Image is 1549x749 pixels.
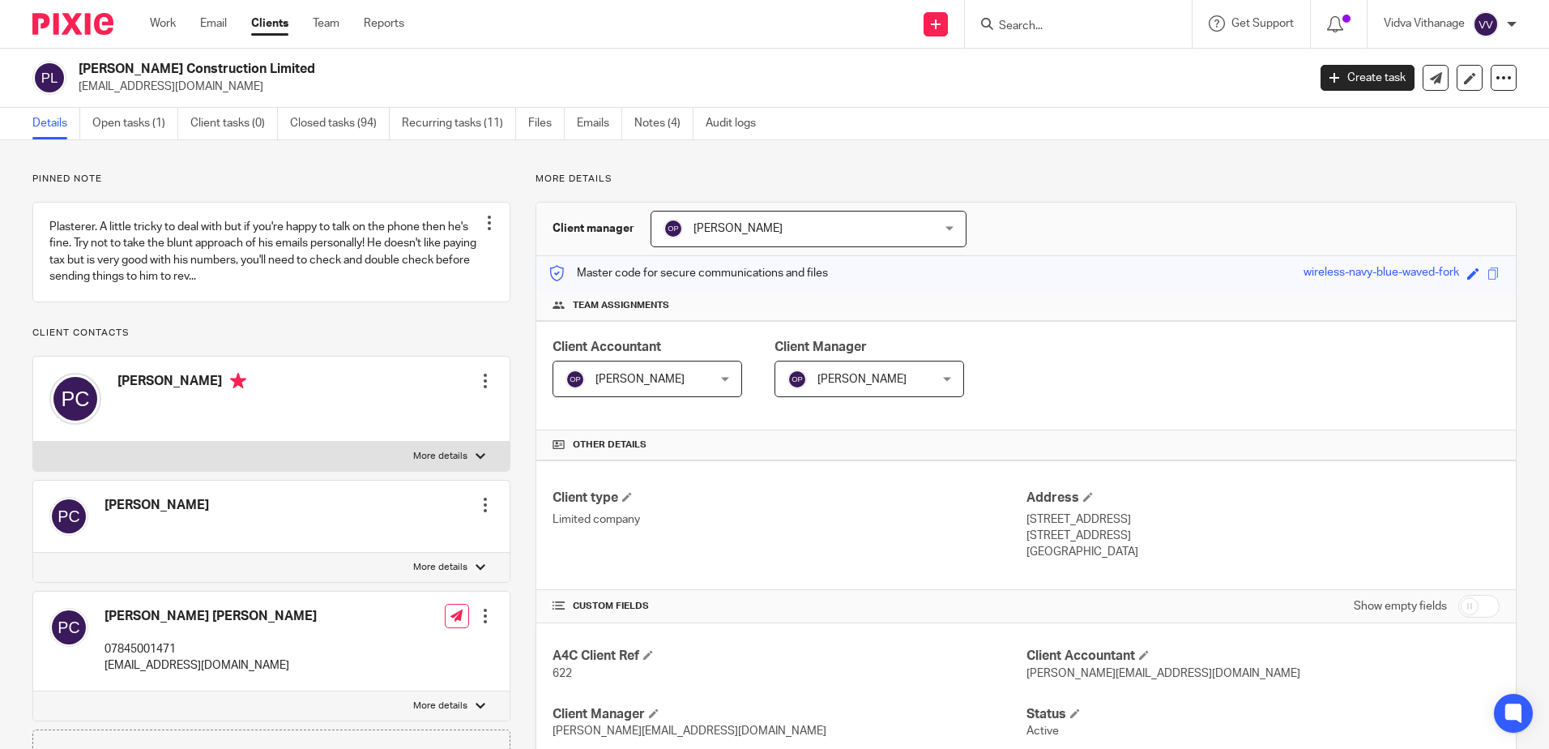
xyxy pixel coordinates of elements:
[1026,668,1300,679] span: [PERSON_NAME][EMAIL_ADDRESS][DOMAIN_NAME]
[553,648,1026,665] h4: A4C Client Ref
[787,370,807,389] img: svg%3E
[553,600,1026,613] h4: CUSTOM FIELDS
[49,497,88,536] img: svg%3E
[706,108,768,139] a: Audit logs
[693,223,783,234] span: [PERSON_NAME]
[1026,648,1500,665] h4: Client Accountant
[553,220,634,237] h3: Client manager
[105,608,317,625] h4: [PERSON_NAME] [PERSON_NAME]
[1026,544,1500,560] p: [GEOGRAPHIC_DATA]
[553,725,826,737] span: [PERSON_NAME][EMAIL_ADDRESS][DOMAIN_NAME]
[565,370,585,389] img: svg%3E
[402,108,516,139] a: Recurring tasks (11)
[32,108,80,139] a: Details
[1384,15,1465,32] p: Vidva Vithanage
[548,265,828,281] p: Master code for secure communications and files
[595,374,685,385] span: [PERSON_NAME]
[1026,490,1500,507] h4: Address
[1354,598,1447,614] label: Show empty fields
[92,108,178,139] a: Open tasks (1)
[664,219,683,238] img: svg%3E
[117,373,246,393] h4: [PERSON_NAME]
[105,657,317,674] p: [EMAIL_ADDRESS][DOMAIN_NAME]
[553,490,1026,507] h4: Client type
[230,373,246,389] i: Primary
[553,668,572,679] span: 622
[573,439,646,452] span: Other details
[190,108,278,139] a: Client tasks (0)
[1026,706,1500,723] h4: Status
[79,61,1052,78] h2: [PERSON_NAME] Construction Limited
[413,450,467,463] p: More details
[32,327,510,340] p: Client contacts
[200,15,227,32] a: Email
[1473,11,1499,37] img: svg%3E
[1026,511,1500,528] p: [STREET_ADDRESS]
[313,15,339,32] a: Team
[413,561,467,574] p: More details
[290,108,390,139] a: Closed tasks (94)
[1231,18,1294,29] span: Get Support
[1304,264,1459,283] div: wireless-navy-blue-waved-fork
[413,700,467,713] p: More details
[573,299,669,312] span: Team assignments
[817,374,907,385] span: [PERSON_NAME]
[32,173,510,186] p: Pinned note
[553,340,661,353] span: Client Accountant
[1026,725,1059,737] span: Active
[997,19,1143,34] input: Search
[49,608,88,647] img: svg%3E
[528,108,565,139] a: Files
[1026,528,1500,544] p: [STREET_ADDRESS]
[1321,65,1415,91] a: Create task
[32,13,113,35] img: Pixie
[150,15,176,32] a: Work
[774,340,867,353] span: Client Manager
[49,373,101,425] img: svg%3E
[32,61,66,95] img: svg%3E
[364,15,404,32] a: Reports
[105,641,317,657] p: 07845001471
[553,511,1026,528] p: Limited company
[251,15,288,32] a: Clients
[553,706,1026,723] h4: Client Manager
[577,108,622,139] a: Emails
[536,173,1517,186] p: More details
[79,79,1296,95] p: [EMAIL_ADDRESS][DOMAIN_NAME]
[634,108,693,139] a: Notes (4)
[105,497,209,514] h4: [PERSON_NAME]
